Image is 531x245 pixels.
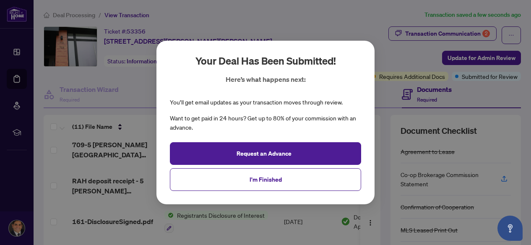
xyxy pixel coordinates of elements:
button: Request an Advance [170,142,361,165]
span: I'm Finished [250,173,282,186]
h2: Your deal has been submitted! [195,54,336,68]
p: Here’s what happens next: [226,74,306,84]
button: Open asap [497,216,523,241]
span: Request an Advance [237,147,292,160]
button: I'm Finished [170,168,361,191]
div: You’ll get email updates as your transaction moves through review. [170,98,343,107]
div: Want to get paid in 24 hours? Get up to 80% of your commission with an advance. [170,114,361,132]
